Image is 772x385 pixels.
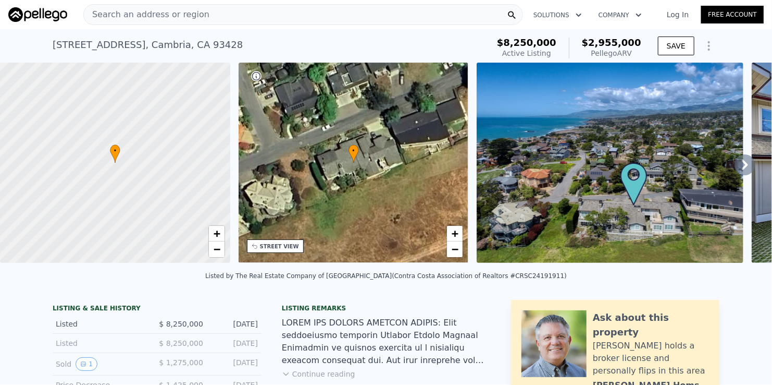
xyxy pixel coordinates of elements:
a: Free Account [701,6,764,23]
div: LISTING & SALE HISTORY [53,304,261,315]
div: • [110,145,120,163]
a: Zoom out [447,242,463,257]
button: View historical data [76,357,97,371]
button: Company [590,6,650,25]
div: Listed [56,338,148,348]
div: [STREET_ADDRESS] , Cambria , CA 93428 [53,38,243,52]
a: Log In [654,9,701,20]
span: $ 8,250,000 [159,320,203,328]
div: [DATE] [211,338,258,348]
span: • [348,146,359,155]
a: Zoom in [209,226,225,242]
span: $ 8,250,000 [159,339,203,347]
span: $ 1,275,000 [159,358,203,367]
span: Active Listing [502,49,551,57]
div: Listed by The Real Estate Company of [GEOGRAPHIC_DATA] (Contra Costa Association of Realtors #CRS... [205,272,567,280]
span: − [213,243,220,256]
button: Continue reading [282,369,355,379]
div: STREET VIEW [260,243,299,250]
button: Show Options [699,35,719,56]
div: • [348,145,359,163]
span: + [452,227,458,240]
img: Sale: 166598511 Parcel: 18332763 [477,63,743,263]
span: $2,955,000 [582,37,641,48]
a: Zoom out [209,242,225,257]
div: Sold [56,357,148,371]
a: Zoom in [447,226,463,242]
div: [PERSON_NAME] holds a broker license and personally flips in this area [593,340,709,377]
span: + [213,227,220,240]
span: • [110,146,120,155]
div: Listed [56,319,148,329]
div: LOREM IPS DOLORS AMETCON ADIPIS: Elit seddoeiusmo temporin Utlabor Etdolo Magnaal Enimadmin ve qu... [282,317,490,367]
button: Solutions [525,6,590,25]
span: $8,250,000 [497,37,556,48]
div: Pellego ARV [582,48,641,58]
img: Pellego [8,7,67,22]
div: [DATE] [211,319,258,329]
span: Search an address or region [84,8,209,21]
span: − [452,243,458,256]
div: Listing remarks [282,304,490,312]
button: SAVE [658,37,694,55]
div: Ask about this property [593,310,709,340]
div: [DATE] [211,357,258,371]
